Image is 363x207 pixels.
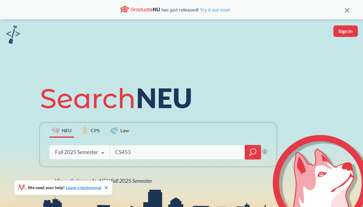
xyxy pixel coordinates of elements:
span: Law [120,127,129,134]
span: has just released! [162,6,230,13]
a: Leave a testimonial [66,185,101,190]
span: NEU [62,127,72,134]
div: Fall 2025 Semester [55,149,98,156]
input: Class, professor, course number, "phrase" [115,146,240,159]
a: sandbox logo [6,25,20,46]
span: NEU Fall 2025 Semester [99,177,152,184]
svg: magnifying glass [249,148,257,156]
img: sandbox logo [6,25,20,44]
span: CPS [91,127,100,134]
a: Try it out now! [198,7,230,13]
div: magnifying glass [245,145,261,159]
span: We need your help! [28,186,101,190]
span: View all classes for [55,177,152,184]
button: Sign In [333,25,358,37]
